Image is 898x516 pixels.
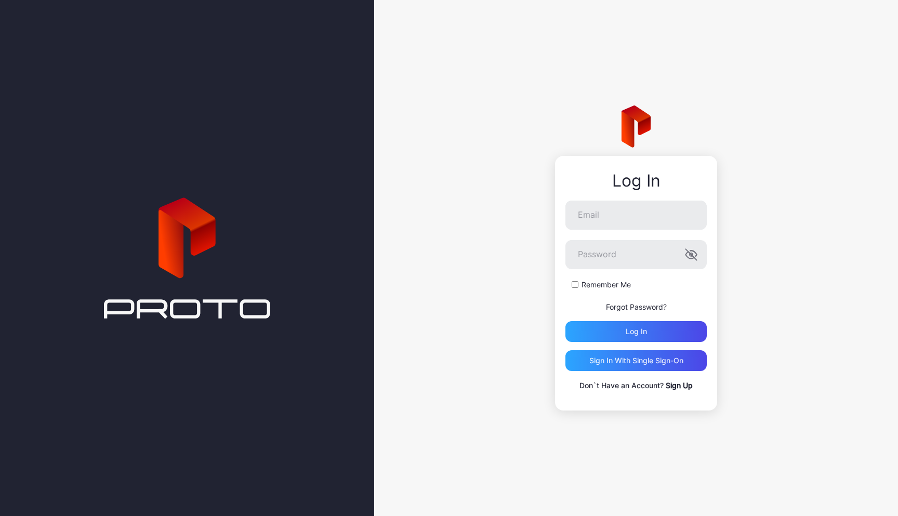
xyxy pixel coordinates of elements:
[589,356,683,365] div: Sign in With Single Sign-On
[565,171,707,190] div: Log In
[565,350,707,371] button: Sign in With Single Sign-On
[565,201,707,230] input: Email
[582,280,631,290] label: Remember Me
[565,379,707,392] p: Don`t Have an Account?
[626,327,647,336] div: Log in
[565,240,707,269] input: Password
[606,302,667,311] a: Forgot Password?
[666,381,693,390] a: Sign Up
[565,321,707,342] button: Log in
[685,248,697,261] button: Password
